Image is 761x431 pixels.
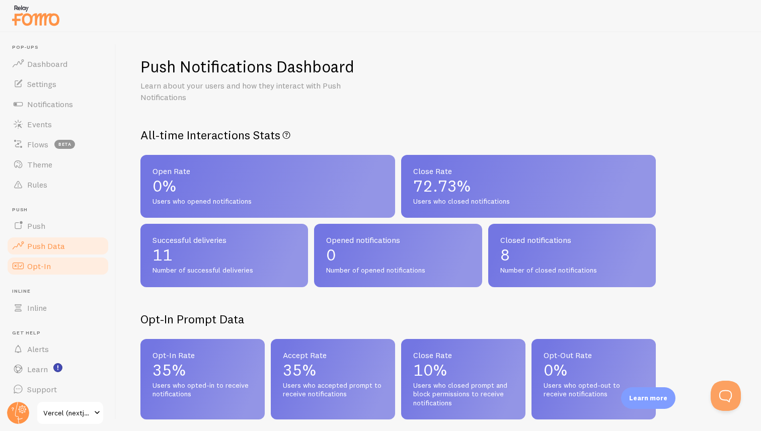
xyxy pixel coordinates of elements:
p: 10% [413,362,513,378]
p: Learn about your users and how they interact with Push Notifications [140,80,382,103]
span: Settings [27,79,56,89]
a: Rules [6,175,110,195]
a: Push [6,216,110,236]
a: Push Data [6,236,110,256]
p: 0% [544,362,644,378]
p: 0 [326,247,470,263]
a: Learn [6,359,110,379]
a: Inline [6,298,110,318]
a: Vercel (nextjs Boilerplate Three Xi 61) [36,401,104,425]
span: Support [27,384,57,394]
span: Inline [27,303,47,313]
iframe: Help Scout Beacon - Open [711,381,741,411]
span: Successful deliveries [153,236,296,244]
a: Opt-In [6,256,110,276]
span: Open Rate [153,167,383,175]
span: Vercel (nextjs Boilerplate Three Xi 61) [43,407,91,419]
span: Number of opened notifications [326,266,470,275]
span: Users who closed prompt and block permissions to receive notifications [413,381,513,408]
span: Number of closed notifications [500,266,644,275]
h1: Push Notifications Dashboard [140,56,354,77]
span: Closed notifications [500,236,644,244]
span: Inline [12,288,110,295]
p: 72.73% [413,178,644,194]
span: Users who opened notifications [153,197,383,206]
span: Close Rate [413,167,644,175]
a: Support [6,379,110,399]
p: 35% [153,362,253,378]
span: Opt-Out Rate [544,351,644,359]
h2: All-time Interactions Stats [140,127,656,143]
span: Users who opted-in to receive notifications [153,381,253,399]
a: Dashboard [6,54,110,74]
span: Number of successful deliveries [153,266,296,275]
img: fomo-relay-logo-orange.svg [11,3,61,28]
p: 0% [153,178,383,194]
span: Opt-In Rate [153,351,253,359]
p: 8 [500,247,644,263]
a: Flows beta [6,134,110,154]
span: Opened notifications [326,236,470,244]
span: Push [12,207,110,213]
span: Close Rate [413,351,513,359]
span: Push Data [27,241,65,251]
span: Push [27,221,45,231]
div: Learn more [621,387,675,409]
span: Alerts [27,344,49,354]
h2: Opt-In Prompt Data [140,311,656,327]
a: Theme [6,154,110,175]
span: Opt-In [27,261,51,271]
span: Pop-ups [12,44,110,51]
span: Users who opted-out to receive notifications [544,381,644,399]
span: Users who accepted prompt to receive notifications [283,381,383,399]
span: Flows [27,139,48,149]
span: Accept Rate [283,351,383,359]
span: Rules [27,180,47,190]
a: Notifications [6,94,110,114]
span: Users who closed notifications [413,197,644,206]
p: Learn more [629,393,667,403]
p: 11 [153,247,296,263]
p: 35% [283,362,383,378]
span: Get Help [12,330,110,336]
span: Dashboard [27,59,67,69]
span: Learn [27,364,48,374]
span: beta [54,140,75,149]
a: Settings [6,74,110,94]
svg: <p>Watch New Feature Tutorials!</p> [53,363,62,372]
span: Events [27,119,52,129]
a: Events [6,114,110,134]
span: Notifications [27,99,73,109]
span: Theme [27,159,52,169]
a: Alerts [6,339,110,359]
